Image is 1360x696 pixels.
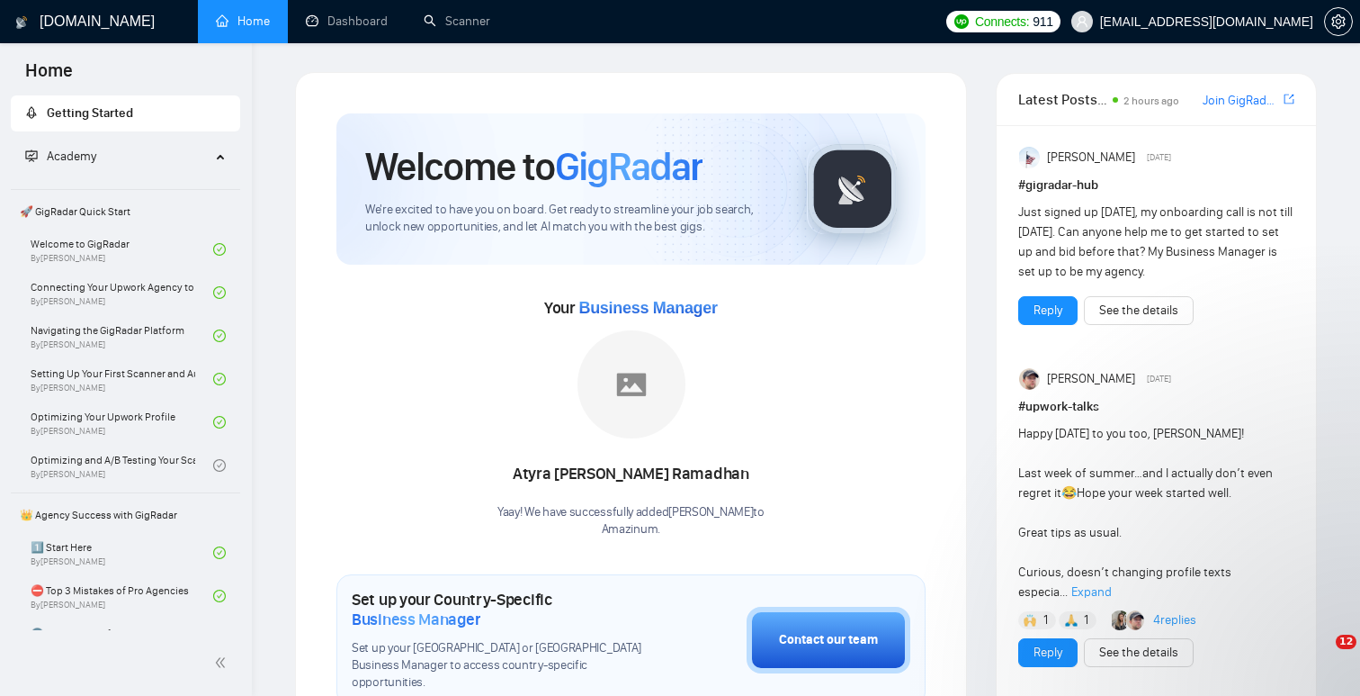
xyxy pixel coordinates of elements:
span: 🚀 GigRadar Quick Start [13,194,238,230]
span: user [1076,15,1088,28]
span: Your [544,298,718,318]
img: logo [15,8,28,37]
span: fund-projection-screen [25,149,38,162]
a: dashboardDashboard [306,14,388,29]
span: Home [11,58,87,95]
button: Reply [1018,296,1078,325]
span: rocket [25,106,38,119]
span: export [1284,92,1294,106]
img: Anisuzzaman Khan [1019,147,1041,168]
span: check-circle [213,459,226,472]
a: See the details [1099,643,1178,663]
h1: Welcome to [365,142,702,191]
span: check-circle [213,330,226,342]
a: Reply [1033,301,1062,321]
span: [PERSON_NAME] [1047,148,1135,167]
img: placeholder.png [577,330,685,438]
span: 911 [1033,12,1052,32]
a: 1️⃣ Start HereBy[PERSON_NAME] [31,533,213,573]
iframe: Intercom live chat [1299,635,1342,678]
span: setting [1325,14,1352,29]
span: We're excited to have you on board. Get ready to streamline your job search, unlock new opportuni... [365,202,778,236]
span: Connects: [975,12,1029,32]
h1: # upwork-talks [1018,397,1294,417]
a: ⛔ Top 3 Mistakes of Pro AgenciesBy[PERSON_NAME] [31,576,213,616]
a: setting [1324,14,1353,29]
a: 🌚 Rookie Traps for New Agencies [31,619,213,659]
a: Optimizing and A/B Testing Your Scanner for Better ResultsBy[PERSON_NAME] [31,446,213,485]
span: [PERSON_NAME] [1047,369,1135,389]
span: Just signed up [DATE], my onboarding call is not till [DATE]. Can anyone help me to get started t... [1018,204,1293,279]
span: Academy [25,149,96,164]
span: Getting Started [47,105,133,121]
span: check-circle [213,243,226,256]
button: Contact our team [747,607,910,673]
span: Academy [47,149,96,164]
span: 👑 Agency Success with GigRadar [13,497,238,533]
span: check-circle [213,590,226,602]
p: Amazinum . [497,521,765,538]
span: GigRadar [555,142,702,191]
span: 😂 [1061,485,1077,501]
a: searchScanner [424,14,490,29]
span: Happy [DATE] to you too, [PERSON_NAME]! Last week of summer…and I actually don’t even regret it H... [1018,426,1273,600]
button: See the details [1084,296,1194,325]
h1: Set up your Country-Specific [352,590,657,629]
h1: # gigradar-hub [1018,176,1294,195]
span: Business Manager [352,610,480,629]
a: Optimizing Your Upwork ProfileBy[PERSON_NAME] [31,402,213,442]
span: 12 [1336,635,1356,649]
div: Contact our team [779,630,878,650]
span: [DATE] [1147,149,1171,166]
span: check-circle [213,547,226,559]
img: upwork-logo.png [954,14,969,29]
a: Join GigRadar Slack Community [1203,91,1280,111]
button: Reply [1018,638,1078,667]
span: check-circle [213,416,226,429]
button: setting [1324,7,1353,36]
a: Connecting Your Upwork Agency to GigRadarBy[PERSON_NAME] [31,273,213,312]
span: Latest Posts from the GigRadar Community [1018,88,1107,111]
li: Getting Started [11,95,240,131]
img: Igor Šalagin [1019,368,1041,390]
a: export [1284,91,1294,108]
a: See the details [1099,301,1178,321]
button: See the details [1084,638,1194,667]
a: homeHome [216,14,270,29]
img: gigradar-logo.png [808,144,898,234]
span: 2 hours ago [1123,95,1179,107]
span: double-left [214,654,232,672]
a: Welcome to GigRadarBy[PERSON_NAME] [31,230,213,269]
div: Atyra [PERSON_NAME] Ramadhan [497,459,765,490]
span: Set up your [GEOGRAPHIC_DATA] or [GEOGRAPHIC_DATA] Business Manager to access country-specific op... [352,640,657,691]
a: Reply [1033,643,1062,663]
a: Navigating the GigRadar PlatformBy[PERSON_NAME] [31,316,213,356]
span: check-circle [213,286,226,299]
span: check-circle [213,373,226,385]
div: Yaay! We have successfully added [PERSON_NAME] to [497,504,765,538]
a: Setting Up Your First Scanner and Auto-BidderBy[PERSON_NAME] [31,359,213,399]
span: Business Manager [578,299,717,317]
span: [DATE] [1147,371,1171,387]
